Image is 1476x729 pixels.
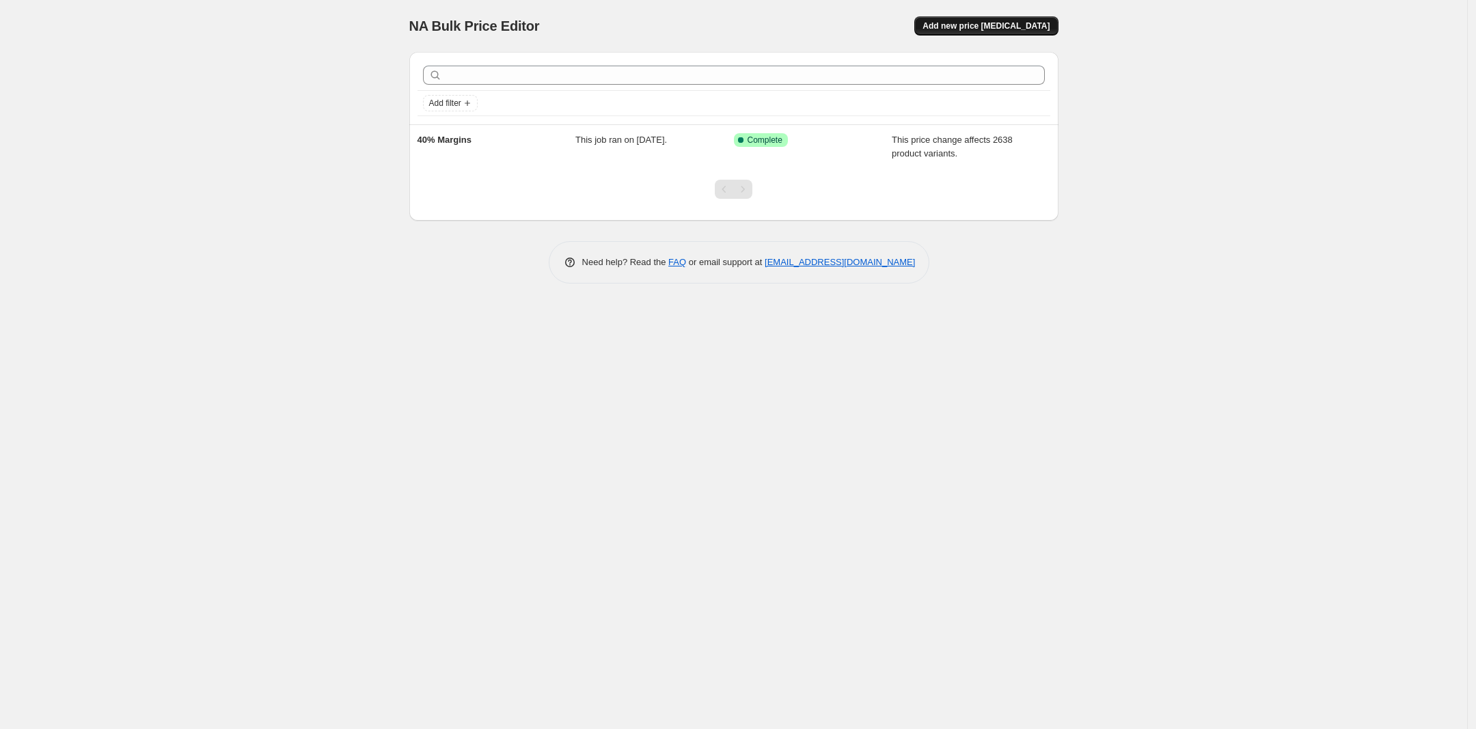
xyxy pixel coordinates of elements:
span: This price change affects 2638 product variants. [892,135,1013,159]
span: Add new price [MEDICAL_DATA] [922,20,1050,31]
nav: Pagination [715,180,752,199]
span: 40% Margins [418,135,471,145]
a: FAQ [668,257,686,267]
button: Add filter [423,95,478,111]
span: Need help? Read the [582,257,669,267]
span: Complete [748,135,782,146]
button: Add new price [MEDICAL_DATA] [914,16,1058,36]
span: NA Bulk Price Editor [409,18,540,33]
span: or email support at [686,257,765,267]
span: Add filter [429,98,461,109]
span: This job ran on [DATE]. [575,135,667,145]
a: [EMAIL_ADDRESS][DOMAIN_NAME] [765,257,915,267]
